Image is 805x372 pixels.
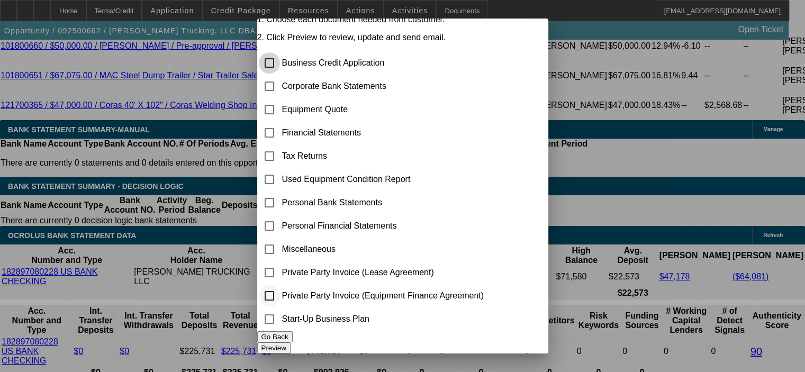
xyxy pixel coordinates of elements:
[257,331,293,342] button: Go Back
[282,52,485,74] td: Business Credit Application
[282,261,485,284] td: Private Party Invoice (Lease Agreement)
[282,145,485,167] td: Tax Returns
[282,192,485,214] td: Personal Bank Statements
[282,308,485,330] td: Start-Up Business Plan
[282,75,485,97] td: Corporate Bank Statements
[257,342,291,353] button: Preview
[282,98,485,121] td: Equipment Quote
[282,168,485,190] td: Used Equipment Condition Report
[257,33,548,42] p: 2. Click Preview to review, update and send email.
[282,238,485,260] td: Miscellaneous
[282,122,485,144] td: Financial Statements
[282,285,485,307] td: Private Party Invoice (Equipment Finance Agreement)
[257,15,548,24] p: 1. Choose each document needed from customer.
[282,215,485,237] td: Personal Financial Statements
